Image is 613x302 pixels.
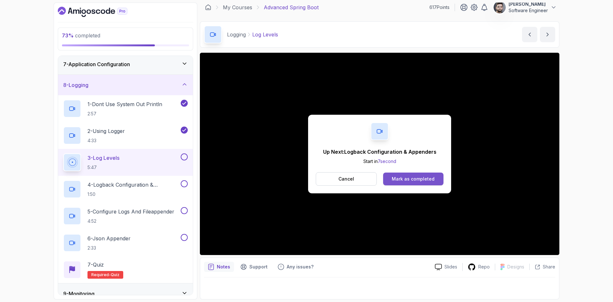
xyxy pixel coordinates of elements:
[87,127,125,135] p: 2 - Using Logger
[316,172,377,186] button: Cancel
[204,262,234,272] button: notes button
[478,264,490,270] p: Repo
[58,54,193,74] button: 7-Application Configuration
[252,31,278,38] p: Log Levels
[200,53,559,255] iframe: 3 - Log Levels
[62,32,74,39] span: 73 %
[205,4,211,11] a: Dashboard
[338,176,354,182] p: Cancel
[543,264,555,270] p: Share
[58,7,142,17] a: Dashboard
[87,164,119,171] p: 5:47
[63,180,188,198] button: 4-Logback Configuration & Appenders1:50
[274,262,317,272] button: Feedback button
[87,218,174,224] p: 4:52
[392,176,435,182] div: Mark as completed
[264,4,319,11] p: Advanced Spring Boot
[217,264,230,270] p: Notes
[63,127,188,144] button: 2-Using Logger4:33
[63,100,188,118] button: 1-Dont Use System Out Println2:57
[63,60,130,68] h3: 7 - Application Configuration
[63,81,88,89] h3: 8 - Logging
[63,207,188,225] button: 5-Configure Logs And Fileappender4:52
[223,4,252,11] a: My Courses
[430,264,462,270] a: Slides
[383,173,443,185] button: Mark as completed
[529,264,555,270] button: Share
[63,290,95,298] h3: 9 - Monitoring
[493,1,557,14] button: user profile image[PERSON_NAME]Software Engineer
[87,208,174,215] p: 5 - Configure Logs And Fileappender
[287,264,314,270] p: Any issues?
[249,264,268,270] p: Support
[378,159,396,164] span: 7 second
[323,158,436,165] p: Start in
[463,263,495,271] a: Repo
[323,148,436,156] p: Up Next: Logback Configuration & Appenders
[237,262,271,272] button: Support button
[87,137,125,144] p: 4:33
[87,100,162,108] p: 1 - Dont Use System Out Println
[87,261,104,268] p: 7 - Quiz
[509,7,548,14] p: Software Engineer
[444,264,457,270] p: Slides
[509,1,548,7] p: [PERSON_NAME]
[58,75,193,95] button: 8-Logging
[522,27,537,42] button: previous content
[87,191,179,197] p: 1:50
[91,272,111,277] span: Required-
[494,1,506,13] img: user profile image
[62,32,100,39] span: completed
[63,261,188,279] button: 7-QuizRequired-quiz
[87,154,119,162] p: 3 - Log Levels
[429,4,450,11] p: 617 Points
[87,111,162,117] p: 2:57
[87,245,131,251] p: 2:33
[63,153,188,171] button: 3-Log Levels5:47
[227,31,246,38] p: Logging
[111,272,119,277] span: quiz
[540,27,555,42] button: next content
[87,181,179,189] p: 4 - Logback Configuration & Appenders
[63,234,188,252] button: 6-Json Appender2:33
[87,235,131,242] p: 6 - Json Appender
[507,264,524,270] p: Designs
